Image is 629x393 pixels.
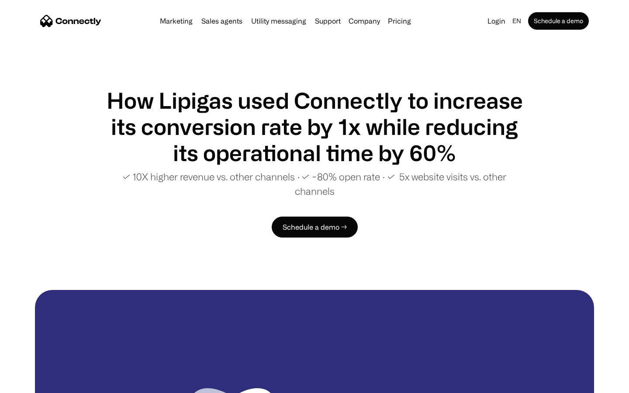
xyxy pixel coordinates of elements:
a: Login [484,15,509,27]
p: ✓ 10X higher revenue vs. other channels ∙ ✓ ~80% open rate ∙ ✓ 5x website visits vs. other channels [105,169,524,198]
a: Schedule a demo [528,12,589,30]
div: Company [349,15,380,27]
div: en [512,15,521,27]
a: Marketing [156,17,196,24]
a: Pricing [384,17,415,24]
aside: Language selected: English [9,377,52,390]
h1: How Lipigas used Connectly to increase its conversion rate by 1x while reducing its operational t... [105,87,524,166]
a: Schedule a demo → [272,217,358,238]
a: Support [311,17,344,24]
ul: Language list [17,378,52,390]
a: Utility messaging [248,17,310,24]
a: Sales agents [198,17,246,24]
